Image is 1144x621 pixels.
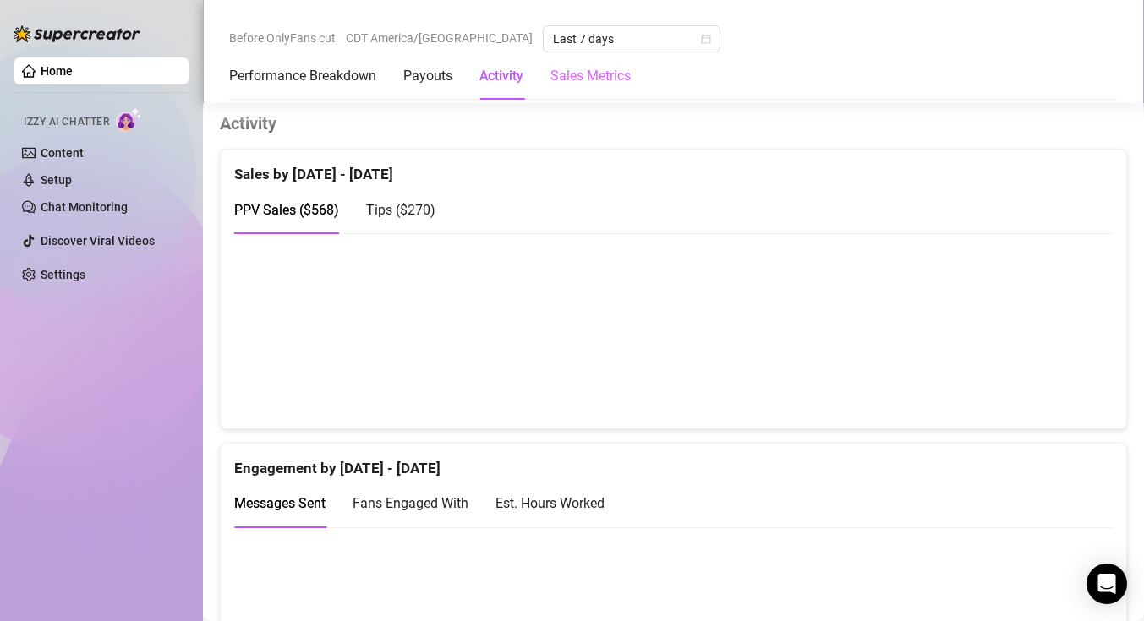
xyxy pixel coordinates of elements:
img: logo-BBDzfeDw.svg [14,25,140,42]
span: Before OnlyFans cut [229,25,336,51]
span: Izzy AI Chatter [24,114,109,130]
div: Sales Metrics [550,66,631,86]
div: Engagement by [DATE] - [DATE] [234,444,1113,480]
a: Settings [41,268,85,281]
div: Open Intercom Messenger [1087,564,1127,604]
div: Sales by [DATE] - [DATE] [234,150,1113,186]
a: Home [41,64,73,78]
span: Last 7 days [553,26,710,52]
img: AI Chatter [116,107,142,132]
span: PPV Sales ( $568 ) [234,202,339,218]
a: Discover Viral Videos [41,234,155,248]
span: CDT America/[GEOGRAPHIC_DATA] [346,25,533,51]
div: Payouts [403,66,452,86]
span: calendar [701,34,711,44]
span: Fans Engaged With [353,495,468,511]
span: Tips ( $270 ) [366,202,435,218]
div: Activity [479,66,523,86]
span: Messages Sent [234,495,326,511]
h4: Activity [220,112,1127,135]
a: Content [41,146,84,160]
a: Setup [41,173,72,187]
a: Chat Monitoring [41,200,128,214]
div: Performance Breakdown [229,66,376,86]
div: Est. Hours Worked [495,493,605,514]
